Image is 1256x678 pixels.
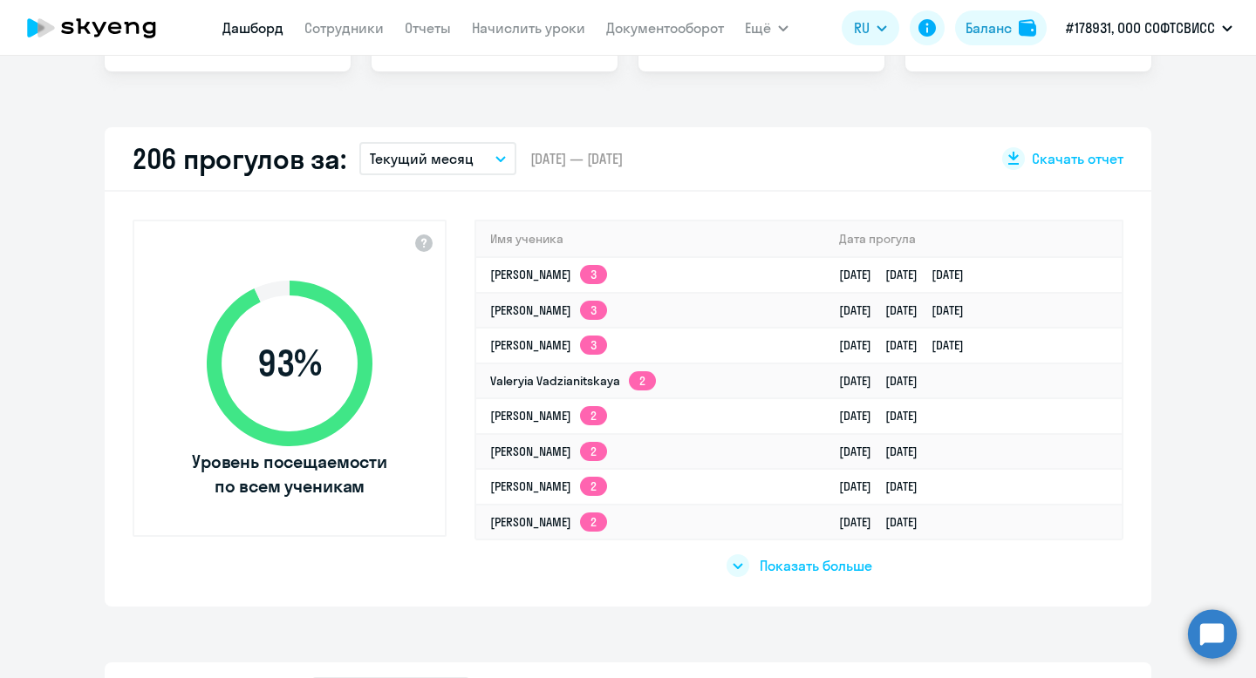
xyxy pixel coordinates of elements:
button: RU [842,10,899,45]
p: Текущий месяц [370,148,474,169]
button: Балансbalance [955,10,1047,45]
button: Текущий месяц [359,142,516,175]
h2: 206 прогулов за: [133,141,345,176]
button: #178931, ООО СОФТСВИСС [1057,7,1241,49]
span: Ещё [745,17,771,38]
span: Скачать отчет [1032,149,1123,168]
a: Начислить уроки [472,19,585,37]
app-skyeng-badge: 2 [580,442,607,461]
a: [PERSON_NAME]2 [490,444,607,459]
span: Уровень посещаемости по всем ученикам [189,450,390,498]
a: [PERSON_NAME]3 [490,267,607,282]
app-skyeng-badge: 3 [580,265,607,284]
span: [DATE] — [DATE] [530,149,623,168]
a: [DATE][DATE][DATE] [839,302,978,318]
a: [DATE][DATE] [839,408,932,424]
button: Ещё [745,10,788,45]
app-skyeng-badge: 2 [580,512,607,532]
a: [PERSON_NAME]3 [490,337,607,353]
span: 93 % [189,342,390,384]
a: Valeryia Vadzianitskaya2 [490,373,656,389]
a: [PERSON_NAME]2 [490,478,607,494]
a: [DATE][DATE] [839,444,932,459]
app-skyeng-badge: 2 [629,371,656,390]
a: [PERSON_NAME]2 [490,408,607,424]
a: [DATE][DATE][DATE] [839,267,978,282]
a: [DATE][DATE] [839,373,932,389]
a: [PERSON_NAME]3 [490,302,607,318]
a: [DATE][DATE] [839,514,932,530]
app-skyeng-badge: 2 [580,406,607,425]
div: Баланс [966,17,1012,38]
th: Дата прогула [825,221,1122,257]
a: Отчеты [405,19,451,37]
app-skyeng-badge: 2 [580,477,607,496]
app-skyeng-badge: 3 [580,301,607,320]
img: balance [1019,19,1036,37]
app-skyeng-badge: 3 [580,336,607,355]
span: Показать больше [760,556,872,575]
a: [DATE][DATE][DATE] [839,337,978,353]
a: Дашборд [222,19,283,37]
span: RU [854,17,870,38]
a: Сотрудники [304,19,384,37]
p: #178931, ООО СОФТСВИСС [1066,17,1215,38]
a: [PERSON_NAME]2 [490,514,607,530]
th: Имя ученика [476,221,825,257]
a: Документооборот [606,19,724,37]
a: [DATE][DATE] [839,478,932,494]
